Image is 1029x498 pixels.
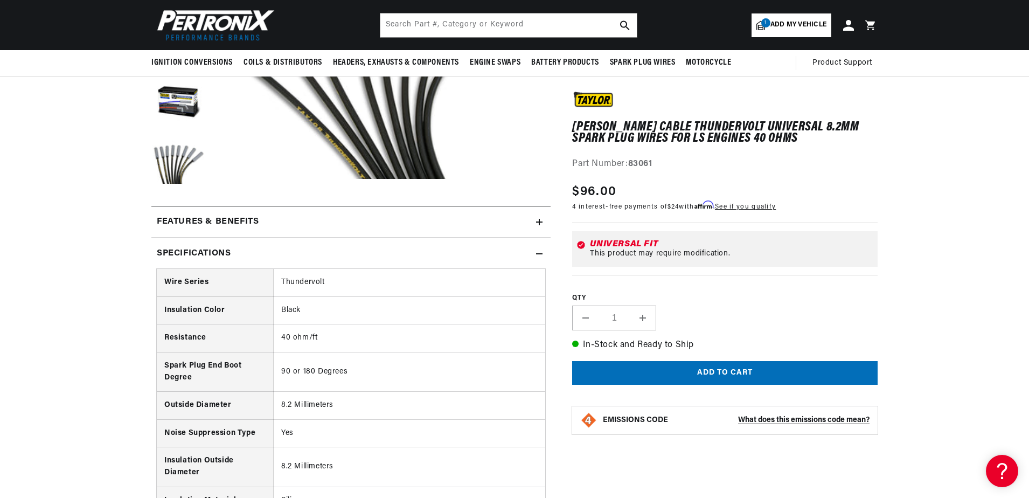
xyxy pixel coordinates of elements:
[752,13,831,37] a: 1Add my vehicle
[680,50,736,75] summary: Motorcycle
[151,76,205,130] button: Load image 5 in gallery view
[380,13,637,37] input: Search Part #, Category or Keyword
[572,294,878,303] label: QTY
[603,417,668,425] strong: EMISSIONS CODE
[157,296,273,324] th: Insulation Color
[812,50,878,76] summary: Product Support
[273,352,545,392] td: 90 or 180 Degrees
[572,157,878,171] div: Part Number:
[151,206,551,238] summary: Features & Benefits
[328,50,464,75] summary: Headers, Exhausts & Components
[157,352,273,392] th: Spark Plug End Boot Degree
[151,50,238,75] summary: Ignition Conversions
[572,202,776,212] p: 4 interest-free payments of with .
[590,250,873,258] div: This product may require modification.
[572,361,878,385] button: Add to cart
[157,324,273,352] th: Resistance
[580,412,597,430] img: Emissions code
[572,182,616,202] span: $96.00
[333,57,459,68] span: Headers, Exhausts & Components
[244,57,322,68] span: Coils & Distributors
[603,416,870,426] button: EMISSIONS CODEWhat does this emissions code mean?
[151,6,275,44] img: Pertronix
[273,324,545,352] td: 40 ohm/ft
[157,269,273,296] th: Wire Series
[151,135,205,189] button: Load image 6 in gallery view
[238,50,328,75] summary: Coils & Distributors
[157,215,259,229] h2: Features & Benefits
[526,50,604,75] summary: Battery Products
[613,13,637,37] button: search button
[157,447,273,487] th: Insulation Outside Diameter
[273,269,545,296] td: Thundervolt
[686,57,731,68] span: Motorcycle
[604,50,681,75] summary: Spark Plug Wires
[273,419,545,447] td: Yes
[273,296,545,324] td: Black
[694,201,713,209] span: Affirm
[157,247,231,261] h2: Specifications
[715,204,776,210] a: See if you qualify - Learn more about Affirm Financing (opens in modal)
[628,160,652,168] strong: 83061
[531,57,599,68] span: Battery Products
[668,204,679,210] span: $24
[812,57,872,69] span: Product Support
[738,417,870,425] strong: What does this emissions code mean?
[572,122,878,144] h1: [PERSON_NAME] Cable ThunderVolt Universal 8.2mm Spark Plug Wires for LS Engines 40 Ohms
[157,419,273,447] th: Noise Suppression Type
[273,447,545,487] td: 8.2 Millimeters
[572,339,878,353] p: In-Stock and Ready to Ship
[761,18,770,27] span: 1
[470,57,520,68] span: Engine Swaps
[157,392,273,419] th: Outside Diameter
[770,20,826,30] span: Add my vehicle
[151,238,551,269] summary: Specifications
[590,240,873,248] div: Universal Fit
[151,57,233,68] span: Ignition Conversions
[273,392,545,419] td: 8.2 Millimeters
[464,50,526,75] summary: Engine Swaps
[610,57,676,68] span: Spark Plug Wires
